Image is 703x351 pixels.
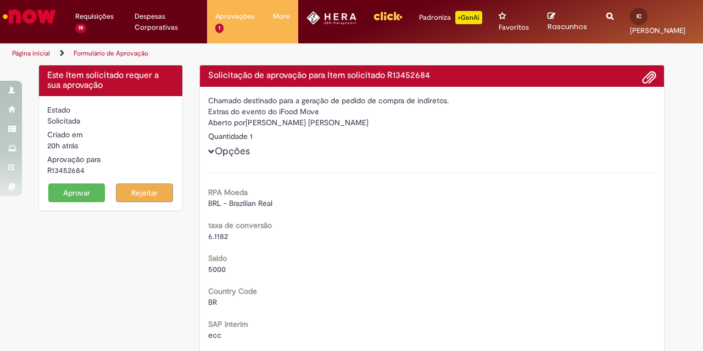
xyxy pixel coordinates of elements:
[208,319,248,329] b: SAP Interim
[208,330,221,340] span: ecc
[47,104,70,115] label: Estado
[499,22,529,33] span: Favoritos
[208,106,656,117] div: Extras do evento do iFood Move
[208,117,246,128] label: Aberto por
[373,8,403,24] img: click_logo_yellow_360x200.png
[215,11,254,22] span: Aprovações
[208,231,228,241] span: 6.1182
[47,71,174,90] h4: Este Item solicitado requer a sua aprovação
[1,5,58,27] img: ServiceNow
[208,286,257,296] b: Country Code
[8,43,460,64] ul: Trilhas de página
[630,26,685,35] span: [PERSON_NAME]
[208,198,272,208] span: BRL - Brazilian Real
[12,49,50,58] a: Página inicial
[306,11,356,25] img: HeraLogo.png
[47,141,78,151] span: 20h atrás
[455,11,482,24] p: +GenAi
[208,71,656,81] h4: Solicitação de aprovação para Item solicitado R13452684
[47,129,83,140] label: Criado em
[47,141,78,151] time: 27/08/2025 14:11:24
[208,253,227,263] b: Saldo
[47,154,101,165] label: Aprovação para
[116,183,173,202] button: Rejeitar
[637,13,641,20] span: IC
[208,220,272,230] b: taxa de conversão
[48,183,105,202] button: Aprovar
[208,187,248,197] b: RPA Moeda
[75,11,114,22] span: Requisições
[208,95,656,106] div: Chamado destinado para a geração de pedido de compra de indiretos.
[47,165,174,176] div: R13452684
[208,264,226,274] span: 5000
[47,115,174,126] div: Solicitada
[135,11,199,33] span: Despesas Corporativas
[548,21,587,32] span: Rascunhos
[419,11,482,24] div: Padroniza
[273,11,290,22] span: More
[75,24,86,33] span: 19
[47,140,174,151] div: 27/08/2025 14:11:24
[548,12,590,32] a: Rascunhos
[208,131,656,142] div: Quantidade 1
[74,49,148,58] a: Formulário de Aprovação
[208,297,217,307] span: BR
[215,24,224,33] span: 1
[208,117,656,131] div: [PERSON_NAME] [PERSON_NAME]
